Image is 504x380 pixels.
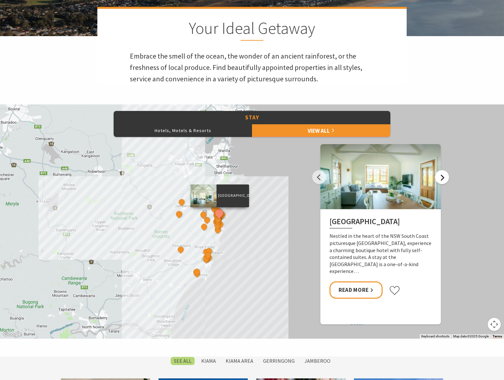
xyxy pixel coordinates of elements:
button: Keyboard shortcuts [421,334,449,339]
button: Map camera controls [488,318,501,331]
button: Previous [312,170,326,184]
button: See detail about Cicada Luxury Camping [199,210,208,219]
button: See detail about Greyleigh Kiama [203,215,211,224]
h2: [GEOGRAPHIC_DATA] [329,217,432,229]
a: View All [252,124,390,137]
button: See detail about Jamberoo Valley Farm Cottages [175,210,184,218]
button: See detail about BIG4 Easts Beach Holiday Park [213,221,222,230]
button: See detail about Bellevue Boutique Hotel Kiama [213,207,225,219]
label: Jamberoo [301,357,334,365]
span: Map data ©2025 Google [453,334,489,338]
h2: Your Ideal Getaway [130,19,374,41]
button: See detail about EagleView Park [176,245,185,254]
button: See detail about Saddleback Grove [200,223,209,231]
a: Terms (opens in new tab) [493,334,502,338]
button: See detail about Bask at Loves Bay [214,225,222,234]
button: See detail about Coast and Country Holidays [202,254,210,263]
p: [GEOGRAPHIC_DATA] [217,193,249,199]
img: Google [2,330,23,339]
button: See detail about Werri Beach Holiday Park [204,251,212,259]
label: Kiama Area [222,357,257,365]
label: Kiama [198,357,219,365]
button: See detail about Discovery Parks - Gerroa [193,267,201,276]
button: Click to favourite Bellevue Boutique Hotel Kiama [389,286,400,295]
p: Embrace the smell of the ocean, the wonder of an ancient rainforest, or the freshness of local pr... [130,50,374,85]
button: See detail about Jamberoo Pub and Saleyard Motel [177,198,186,206]
button: See detail about Seven Mile Beach Holiday Park [193,269,201,278]
p: Nestled in the heart of the NSW South Coast picturesque [GEOGRAPHIC_DATA], experience a charming ... [329,233,432,275]
a: Read More [329,281,383,299]
a: Open this area in Google Maps (opens a new window) [2,330,23,339]
button: See detail about Kendalls Beach Holiday Park [214,217,222,226]
label: Gerringong [260,357,298,365]
label: SEE All [171,357,195,365]
button: Next [435,170,449,184]
button: See detail about Bikini Surf Beach Kiama [214,215,222,223]
button: Hotels, Motels & Resorts [114,124,252,137]
button: See detail about Kiama Harbour Cabins [218,210,227,219]
button: Stay [114,111,390,124]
